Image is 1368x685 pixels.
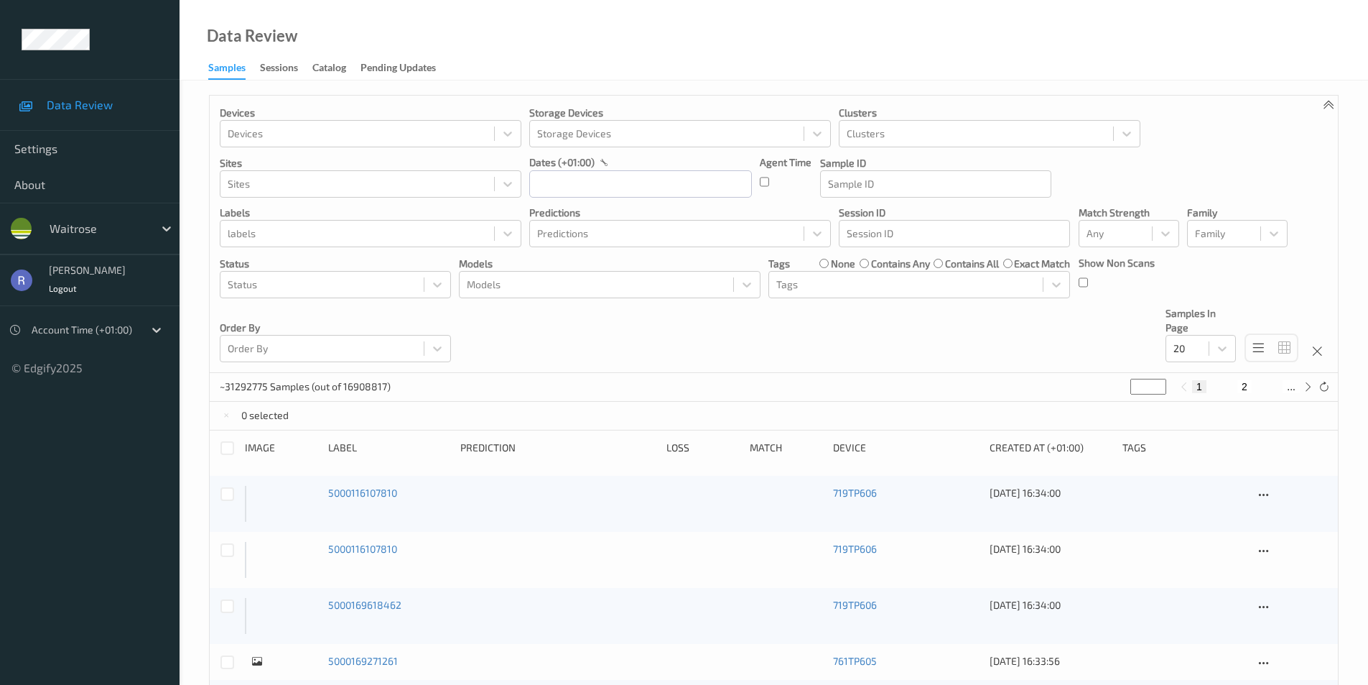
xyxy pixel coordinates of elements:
p: 0 selected [241,408,289,423]
a: 5000116107810 [328,543,397,555]
div: Catalog [312,60,346,78]
p: Devices [220,106,521,120]
button: 2 [1237,380,1252,393]
div: Data Review [207,29,297,43]
p: Session ID [839,206,1070,220]
p: Models [459,257,760,271]
p: Order By [220,321,451,335]
a: 761TP605 [833,655,877,667]
div: Pending Updates [360,60,436,78]
p: Tags [768,257,790,271]
div: Tags [1122,441,1244,456]
p: Family [1187,206,1288,220]
p: labels [220,206,521,220]
div: Prediction [460,441,656,456]
p: Status [220,257,451,271]
label: exact match [1014,257,1070,271]
div: [DATE] 16:33:56 [990,654,1112,668]
p: Clusters [839,106,1140,120]
a: 5000116107810 [328,487,397,499]
label: contains all [945,257,999,271]
p: Storage Devices [529,106,831,120]
div: [DATE] 16:34:00 [990,486,1112,500]
a: 5000169618462 [328,599,401,611]
div: Label [328,441,450,456]
a: Pending Updates [360,58,450,78]
div: Device [833,441,980,456]
p: dates (+01:00) [529,155,595,170]
a: Samples [208,58,260,80]
div: Created At (+01:00) [990,441,1112,456]
a: 719TP606 [833,487,877,499]
button: ... [1283,380,1300,393]
a: 719TP606 [833,599,877,611]
label: none [831,257,855,271]
p: Sample ID [820,156,1051,170]
p: ~31292775 Samples (out of 16908817) [220,380,391,394]
a: Sessions [260,58,312,78]
div: Loss [666,441,740,456]
a: 719TP606 [833,543,877,555]
button: 1 [1192,380,1206,393]
p: Agent Time [760,155,811,170]
p: Predictions [529,206,831,220]
p: Samples In Page [1165,306,1236,335]
p: Sites [220,156,521,170]
label: contains any [871,257,930,271]
div: Match [750,441,823,456]
a: 5000169271261 [328,655,398,667]
p: Match Strength [1079,206,1179,220]
div: image [245,441,318,456]
div: Samples [208,60,246,80]
a: Catalog [312,58,360,78]
div: [DATE] 16:34:00 [990,542,1112,556]
p: Show Non Scans [1079,256,1155,270]
div: Sessions [260,60,298,78]
div: [DATE] 16:34:00 [990,598,1112,612]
